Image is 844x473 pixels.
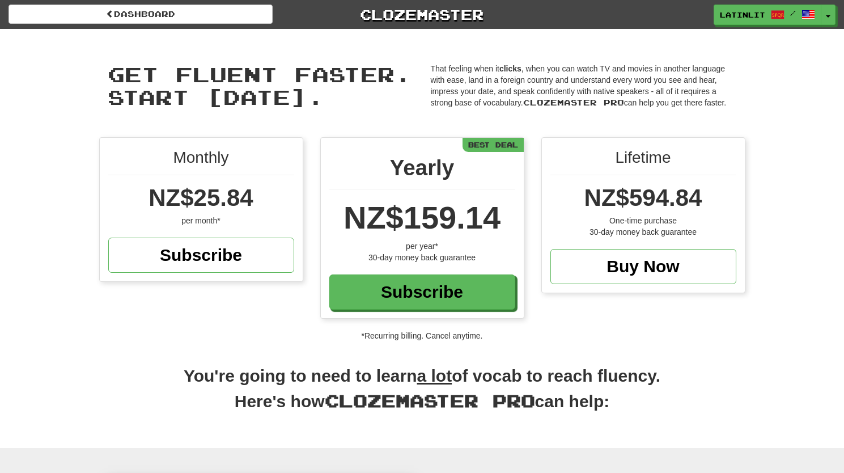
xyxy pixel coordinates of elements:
[550,226,736,238] div: 30-day money back guarantee
[329,252,515,263] div: 30-day money back guarantee
[431,63,737,108] p: That feeling when it , when you can watch TV and movies in another language with ease, land in a ...
[550,215,736,226] div: One-time purchase
[720,10,765,20] span: latinlit
[9,5,273,24] a: Dashboard
[99,364,745,425] h2: You're going to need to learn of vocab to reach fluency. Here's how can help:
[550,146,736,175] div: Lifetime
[290,5,554,24] a: Clozemaster
[790,9,796,17] span: /
[417,366,452,385] u: a lot
[584,184,702,211] span: NZ$594.84
[329,274,515,310] a: Subscribe
[329,152,515,189] div: Yearly
[550,249,736,284] a: Buy Now
[463,138,524,152] div: Best Deal
[499,64,521,73] strong: clicks
[325,390,535,411] span: Clozemaster Pro
[108,146,294,175] div: Monthly
[108,62,412,109] span: Get fluent faster. Start [DATE].
[108,238,294,273] a: Subscribe
[108,215,294,226] div: per month*
[714,5,821,25] a: latinlit /
[149,184,253,211] span: NZ$25.84
[329,240,515,252] div: per year*
[343,200,501,235] span: NZ$159.14
[523,98,624,107] span: Clozemaster Pro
